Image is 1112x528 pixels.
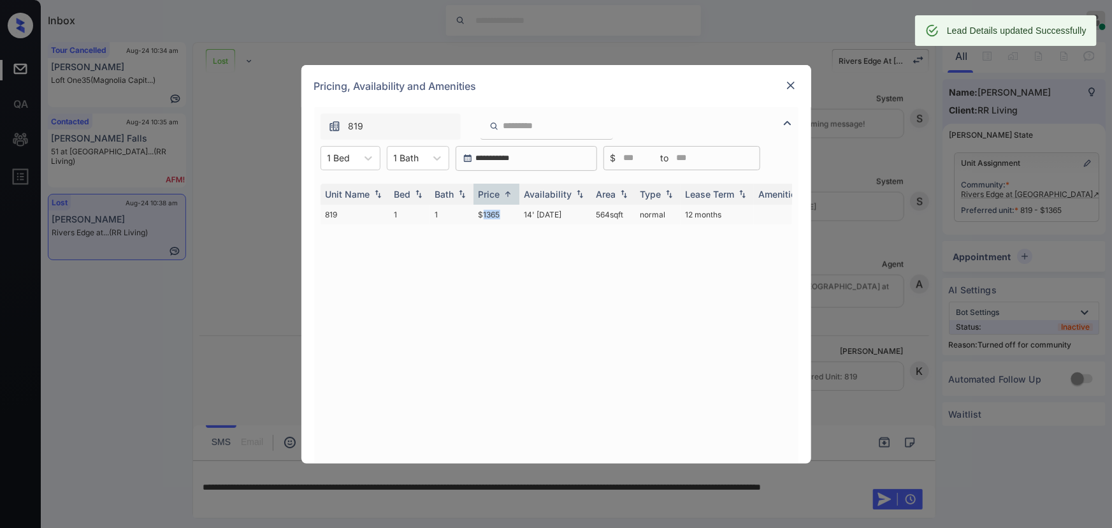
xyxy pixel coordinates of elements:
[524,189,572,200] div: Availability
[430,205,473,224] td: 1
[574,189,586,198] img: sorting
[489,121,499,132] img: icon-zuma
[372,189,384,198] img: sorting
[759,189,802,200] div: Amenities
[473,205,519,224] td: $1365
[321,205,389,224] td: 819
[389,205,430,224] td: 1
[502,189,514,199] img: sorting
[617,189,630,198] img: sorting
[326,189,370,200] div: Unit Name
[784,79,797,92] img: close
[349,119,364,133] span: 819
[435,189,454,200] div: Bath
[663,189,675,198] img: sorting
[394,189,411,200] div: Bed
[661,151,669,165] span: to
[947,19,1087,42] div: Lead Details updated Successfully
[596,189,616,200] div: Area
[412,189,425,198] img: sorting
[610,151,616,165] span: $
[681,205,754,224] td: 12 months
[686,189,735,200] div: Lease Term
[519,205,591,224] td: 14' [DATE]
[736,189,749,198] img: sorting
[456,189,468,198] img: sorting
[640,189,661,200] div: Type
[328,120,341,133] img: icon-zuma
[301,65,811,107] div: Pricing, Availability and Amenities
[635,205,681,224] td: normal
[780,115,795,131] img: icon-zuma
[479,189,500,200] div: Price
[591,205,635,224] td: 564 sqft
